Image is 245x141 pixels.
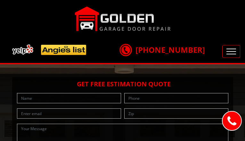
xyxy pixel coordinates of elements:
a: [PHONE_NUMBER] [119,44,205,55]
h2: Get Free Estimation Quote [15,80,230,88]
input: Phone [124,93,228,103]
img: call.png [118,42,134,58]
button: Toggle navigation [222,45,240,58]
input: Enter email [17,108,121,119]
input: Name [17,93,121,103]
input: Zip [124,108,228,119]
img: add.png [10,42,89,58]
img: Golden.png [75,6,171,31]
